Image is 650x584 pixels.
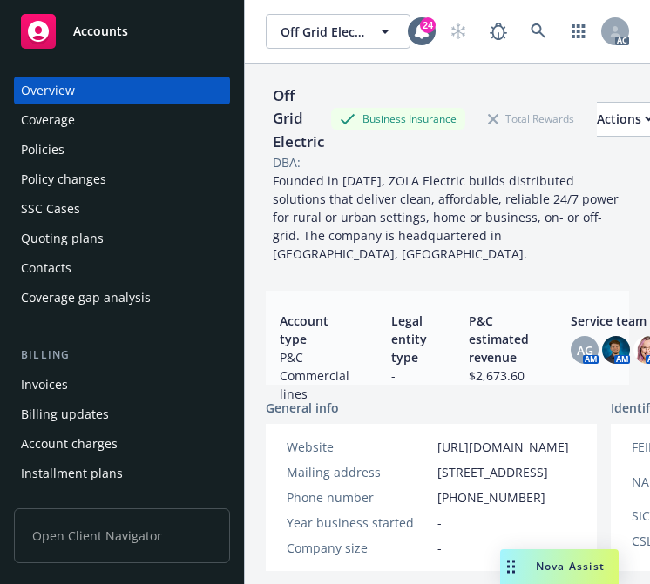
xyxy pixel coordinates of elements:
span: Founded in [DATE], ZOLA Electric builds distributed solutions that deliver clean, affordable, rel... [273,172,622,262]
div: Phone number [287,488,430,507]
div: Billing updates [21,400,109,428]
a: [URL][DOMAIN_NAME] [437,439,569,455]
div: Policies [21,136,64,164]
div: Quoting plans [21,225,104,252]
div: DBA: - [273,153,305,171]
a: Invoices [14,371,230,399]
div: Invoices [21,371,68,399]
img: photo [602,336,630,364]
span: Legal entity type [391,312,427,366]
div: Drag to move [500,549,522,584]
a: Policies [14,136,230,164]
span: Nova Assist [536,559,605,574]
a: Billing updates [14,400,230,428]
span: AG [577,341,593,359]
a: Overview [14,77,230,104]
span: - [437,539,442,557]
a: Switch app [561,14,596,49]
div: Company size [287,539,430,557]
span: $2,673.60 [469,366,529,385]
div: Website [287,438,430,456]
div: Off Grid Electric [266,84,331,153]
a: Start snowing [441,14,476,49]
span: Open Client Navigator [14,508,230,563]
div: Year business started [287,514,430,532]
span: - [391,366,427,385]
button: Nova Assist [500,549,619,584]
span: - [437,514,442,532]
button: Off Grid Electric [266,14,410,49]
span: P&C - Commercial lines [280,348,349,403]
div: Total Rewards [479,108,583,130]
a: SSC Cases [14,195,230,223]
div: Policy changes [21,165,106,193]
a: Contacts [14,254,230,282]
span: Accounts [73,24,128,38]
div: 24 [420,14,436,30]
div: Overview [21,77,75,104]
a: Search [521,14,556,49]
a: Coverage gap analysis [14,284,230,312]
span: [PHONE_NUMBER] [437,488,545,507]
div: SSC Cases [21,195,80,223]
div: Billing [14,346,230,364]
a: Report a Bug [481,14,516,49]
a: Accounts [14,7,230,56]
div: Account charges [21,430,118,458]
a: Policy changes [14,165,230,193]
div: Coverage [21,106,75,134]
div: Contacts [21,254,71,282]
span: Off Grid Electric [281,23,365,41]
a: Installment plans [14,460,230,487]
div: Installment plans [21,460,123,487]
span: [STREET_ADDRESS] [437,463,548,481]
span: General info [266,399,339,417]
a: Account charges [14,430,230,458]
a: Coverage [14,106,230,134]
a: Quoting plans [14,225,230,252]
div: Mailing address [287,463,430,481]
span: P&C estimated revenue [469,312,529,366]
span: Account type [280,312,349,348]
div: Business Insurance [331,108,465,130]
div: Coverage gap analysis [21,284,151,312]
